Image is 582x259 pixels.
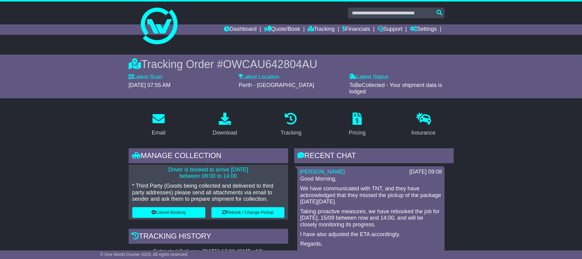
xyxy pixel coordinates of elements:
a: [PERSON_NAME] [300,169,345,175]
div: Pricing [349,129,366,137]
div: Download [213,129,237,137]
div: RECENT CHAT [294,148,454,165]
div: Tracking history [129,229,288,245]
div: [DATE] 17:00 (GMT +10) [203,248,263,255]
div: Tracking Order # [129,58,454,71]
a: Tracking [276,110,305,139]
span: Perth - [GEOGRAPHIC_DATA] [239,82,314,88]
a: Support [378,24,402,35]
a: Financials [342,24,370,35]
a: Quote/Book [264,24,300,35]
div: Insurance [412,129,436,137]
p: Driver is booked to arrive [DATE] between 09:00 to 14:00 [132,167,284,180]
label: Latest Status [349,74,388,81]
div: [DATE] 09:08 [409,169,442,175]
a: Tracking [308,24,335,35]
p: Good Morning, [300,176,441,182]
label: Latest Scan [129,74,163,81]
div: Tracking [280,129,301,137]
button: Rebook / Change Pickup [211,207,284,218]
div: Email [152,129,165,137]
a: Dashboard [224,24,257,35]
a: Download [209,110,241,139]
a: Pricing [345,110,370,139]
a: Email [148,110,169,139]
p: * Third Party (Goods being collected and delivered to third party addresses) please send all atta... [132,183,284,203]
a: Settings [410,24,437,35]
p: We have communicated with TNT, and they have acknowledged that they missed the pickup of the pack... [300,185,441,205]
span: [DATE] 07:55 AM [129,82,171,88]
p: Taking proactive measures, we have rebooked the job for [DATE], 15/09 between now and 14:00, and ... [300,208,441,228]
p: Regards, [300,241,441,247]
div: Manage collection [129,148,288,165]
label: Latest Location [239,74,279,81]
span: ToBeCollected - Your shipment data is lodged [349,82,442,95]
span: OWCAU642804AU [223,58,317,70]
button: Cancel Booking [132,207,205,218]
a: Insurance [408,110,440,139]
span: © One World Courier 2025. All rights reserved. [100,252,189,257]
div: Estimated Delivery - [129,248,288,255]
p: I have also adjusted the ETA accordingly. [300,231,441,238]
